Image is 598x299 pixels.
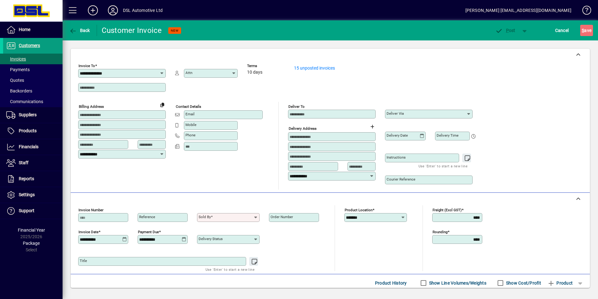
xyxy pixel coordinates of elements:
span: Communications [6,99,43,104]
span: Reports [19,176,34,181]
mat-label: Delivery time [437,133,459,138]
span: Invoices [6,56,26,61]
span: Financial Year [18,228,45,233]
mat-label: Sold by [199,215,211,219]
button: Back [68,25,92,36]
button: Product History [372,277,409,289]
mat-label: Deliver To [288,104,305,109]
div: [PERSON_NAME] [EMAIL_ADDRESS][DOMAIN_NAME] [465,5,571,15]
mat-label: Title [80,259,87,263]
button: Add [83,5,103,16]
mat-label: Product location [345,208,372,212]
mat-label: Freight (excl GST) [433,208,462,212]
span: ave [582,25,591,35]
span: Payments [6,67,30,72]
span: Support [19,208,34,213]
span: Financials [19,144,38,149]
button: Profile [103,5,123,16]
mat-label: Courier Reference [387,177,415,181]
button: Cancel [554,25,570,36]
span: Staff [19,160,28,165]
a: Backorders [3,86,63,96]
mat-label: Phone [185,133,195,137]
span: Product History [375,278,407,288]
span: Customers [19,43,40,48]
a: Settings [3,187,63,203]
button: Choose address [367,122,377,132]
a: Staff [3,155,63,171]
mat-label: Delivery status [199,237,223,241]
mat-label: Invoice number [79,208,104,212]
a: Quotes [3,75,63,86]
mat-label: Instructions [387,155,406,160]
a: Home [3,22,63,38]
a: Suppliers [3,107,63,123]
a: Support [3,203,63,219]
a: Knowledge Base [578,1,590,22]
mat-label: Order number [271,215,293,219]
button: Copy to Delivery address [157,100,167,110]
mat-label: Rounding [433,230,448,234]
a: Reports [3,171,63,187]
label: Show Line Volumes/Weights [428,280,486,286]
label: Show Cost/Profit [505,280,541,286]
button: Post [492,25,519,36]
a: Communications [3,96,63,107]
mat-hint: Use 'Enter' to start a new line [205,266,255,273]
span: Terms [247,64,285,68]
app-page-header-button: Back [63,25,97,36]
span: Products [19,128,37,133]
span: ost [495,28,515,33]
a: Payments [3,64,63,75]
span: Back [69,28,90,33]
a: Financials [3,139,63,155]
span: Package [23,241,40,246]
mat-hint: Use 'Enter' to start a new line [418,162,468,170]
span: Product [547,278,573,288]
span: Quotes [6,78,24,83]
mat-label: Delivery date [387,133,408,138]
mat-label: Payment due [138,230,159,234]
div: DSL Automotive Ltd [123,5,163,15]
span: P [506,28,509,33]
mat-label: Attn [185,71,192,75]
span: Suppliers [19,112,37,117]
mat-label: Invoice date [79,230,99,234]
button: Save [580,25,593,36]
mat-label: Deliver via [387,111,404,116]
span: S [582,28,584,33]
a: Invoices [3,54,63,64]
span: Settings [19,192,35,197]
span: 10 days [247,70,262,75]
mat-label: Reference [139,215,155,219]
button: Product [544,277,576,289]
span: Cancel [555,25,569,35]
span: Home [19,27,30,32]
a: Products [3,123,63,139]
mat-label: Invoice To [79,64,95,68]
mat-label: Mobile [185,123,196,127]
div: Customer Invoice [102,25,162,35]
span: Backorders [6,88,32,93]
span: NEW [171,29,179,33]
a: 15 unposted invoices [294,66,335,71]
mat-label: Email [185,112,195,116]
